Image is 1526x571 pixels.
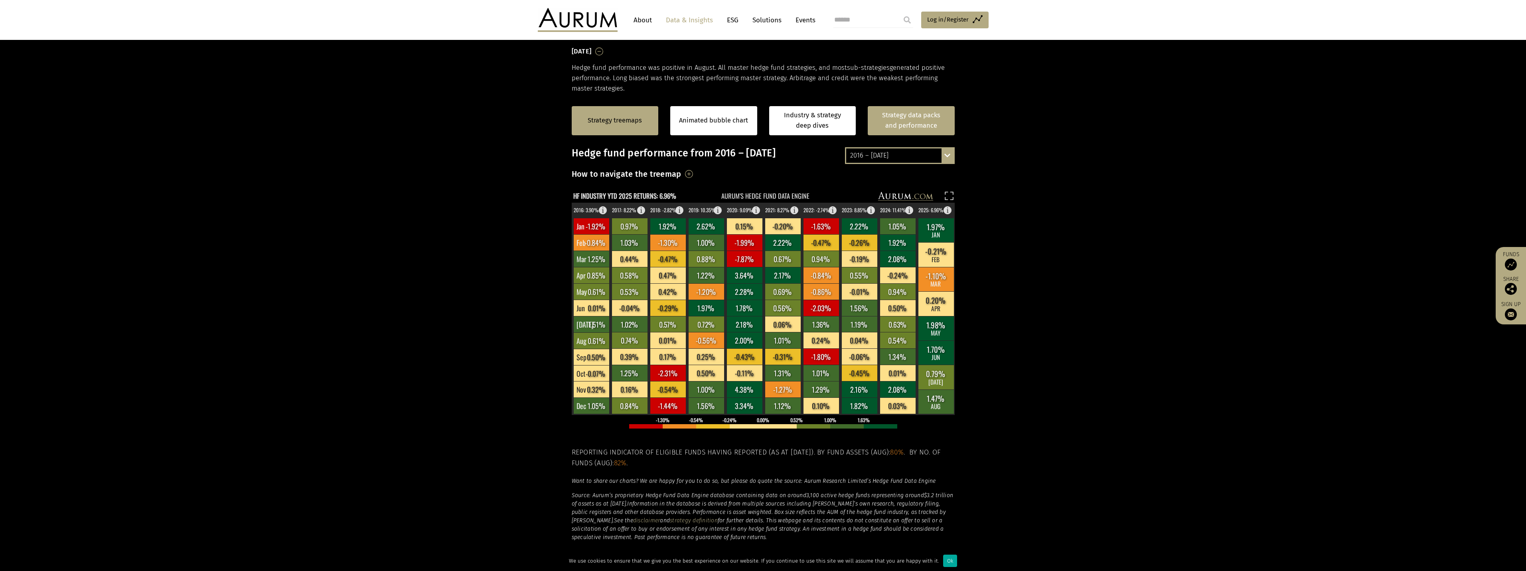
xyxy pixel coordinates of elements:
[1505,283,1517,295] img: Share this post
[1500,277,1522,295] div: Share
[899,12,915,28] input: Submit
[847,64,890,71] span: sub-strategies
[679,115,748,126] a: Animated bubble chart
[572,492,954,507] em: $3.2 trillion of assets as at [DATE]
[846,148,954,163] div: 2016 – [DATE]
[806,492,924,499] em: 3,100 active hedge funds representing around
[890,448,904,456] span: 80%
[943,555,957,567] div: Ok
[670,517,718,524] a: strategy definition
[633,517,660,524] a: disclaimer
[572,492,806,499] em: Source: Aurum’s proprietary Hedge Fund Data Engine database containing data on around
[769,106,856,135] a: Industry & strategy deep dives
[792,13,815,28] a: Events
[614,459,627,467] span: 82%
[572,63,955,94] p: Hedge fund performance was positive in August. All master hedge fund strategies, and most generat...
[868,106,955,135] a: Strategy data packs and performance
[660,517,670,524] em: and
[572,147,955,159] h3: Hedge fund performance from 2016 – [DATE]
[572,517,944,541] em: for further details. This webpage and its contents do not constitute an offer to sell or a solici...
[921,12,989,28] a: Log in/Register
[748,13,786,28] a: Solutions
[723,13,742,28] a: ESG
[572,447,955,468] h5: Reporting indicator of eligible funds having reported (as at [DATE]). By fund assets (Aug): . By ...
[588,115,642,126] a: Strategy treemaps
[572,167,681,181] h3: How to navigate the treemap
[572,500,946,524] em: Information in the database is derived from multiple sources including [PERSON_NAME]’s own resear...
[1500,301,1522,320] a: Sign up
[538,8,618,32] img: Aurum
[1505,259,1517,271] img: Access Funds
[1500,251,1522,271] a: Funds
[630,13,656,28] a: About
[572,478,936,484] em: Want to share our charts? We are happy for you to do so, but please do quote the source: Aurum Re...
[626,500,627,507] em: .
[614,517,633,524] em: See the
[927,15,969,24] span: Log in/Register
[662,13,717,28] a: Data & Insights
[572,45,592,57] h3: [DATE]
[1505,308,1517,320] img: Sign up to our newsletter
